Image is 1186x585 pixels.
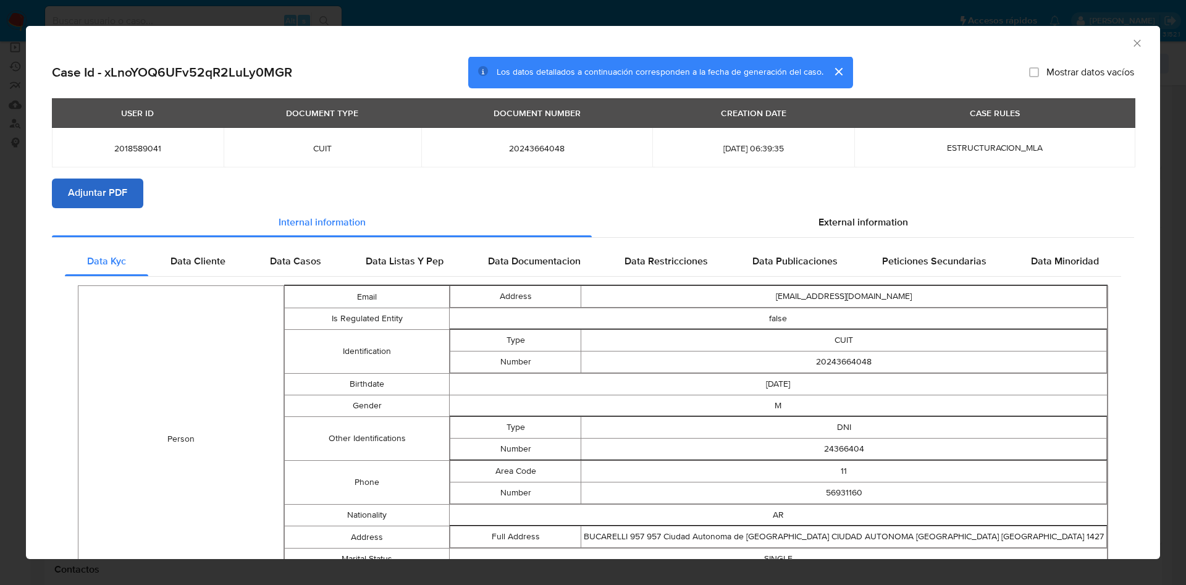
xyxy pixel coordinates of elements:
td: Birthdate [285,374,449,395]
td: CUIT [581,330,1107,351]
td: Nationality [285,505,449,526]
span: Data Listas Y Pep [366,255,444,269]
td: false [449,308,1107,330]
span: Los datos detallados a continuación corresponden a la fecha de generación del caso. [497,66,823,78]
span: Data Cliente [170,255,225,269]
td: Address [285,526,449,549]
span: Data Publicaciones [752,255,838,269]
td: 24366404 [581,439,1107,460]
td: 20243664048 [581,351,1107,373]
td: SINGLE [449,549,1107,570]
span: Data Kyc [87,255,126,269]
div: CREATION DATE [713,103,794,124]
span: Data Casos [270,255,321,269]
span: External information [818,216,908,230]
td: AR [449,505,1107,526]
td: Number [450,439,581,460]
td: M [449,395,1107,417]
span: Peticiones Secundarias [882,255,986,269]
span: [DATE] 06:39:35 [667,143,839,154]
button: Adjuntar PDF [52,179,143,208]
td: Marital Status [285,549,449,570]
span: Mostrar datos vacíos [1046,66,1134,78]
td: Email [285,286,449,308]
span: Data Restricciones [625,255,708,269]
span: Internal information [279,216,366,230]
span: Adjuntar PDF [68,180,127,207]
td: 11 [581,461,1107,482]
span: ESTRUCTURACION_MLA [947,141,1043,154]
input: Mostrar datos vacíos [1029,67,1039,77]
td: DNI [581,417,1107,439]
td: Is Regulated Entity [285,308,449,330]
span: Data Documentacion [488,255,581,269]
div: Detailed info [52,208,1134,238]
div: Detailed internal info [65,247,1121,277]
h2: Case Id - xLnoYOQ6UFv52qR2LuLy0MGR [52,64,292,80]
span: Data Minoridad [1031,255,1099,269]
span: CUIT [238,143,406,154]
td: Phone [285,461,449,505]
td: 56931160 [581,482,1107,504]
td: Identification [285,330,449,374]
td: Area Code [450,461,581,482]
td: Full Address [450,526,581,548]
span: 2018589041 [67,143,209,154]
td: Number [450,482,581,504]
td: Number [450,351,581,373]
button: cerrar [823,57,853,86]
td: Address [450,286,581,308]
td: Gender [285,395,449,417]
div: DOCUMENT TYPE [279,103,366,124]
td: Type [450,417,581,439]
td: [EMAIL_ADDRESS][DOMAIN_NAME] [581,286,1107,308]
button: Cerrar ventana [1131,37,1142,48]
span: 20243664048 [436,143,637,154]
div: closure-recommendation-modal [26,26,1160,559]
div: DOCUMENT NUMBER [486,103,588,124]
td: Type [450,330,581,351]
td: BUCARELLI 957 957 Ciudad Autonoma de [GEOGRAPHIC_DATA] CIUDAD AUTONOMA [GEOGRAPHIC_DATA] [GEOGRAP... [581,526,1107,548]
td: Other Identifications [285,417,449,461]
div: USER ID [114,103,161,124]
td: [DATE] [449,374,1107,395]
div: CASE RULES [962,103,1027,124]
